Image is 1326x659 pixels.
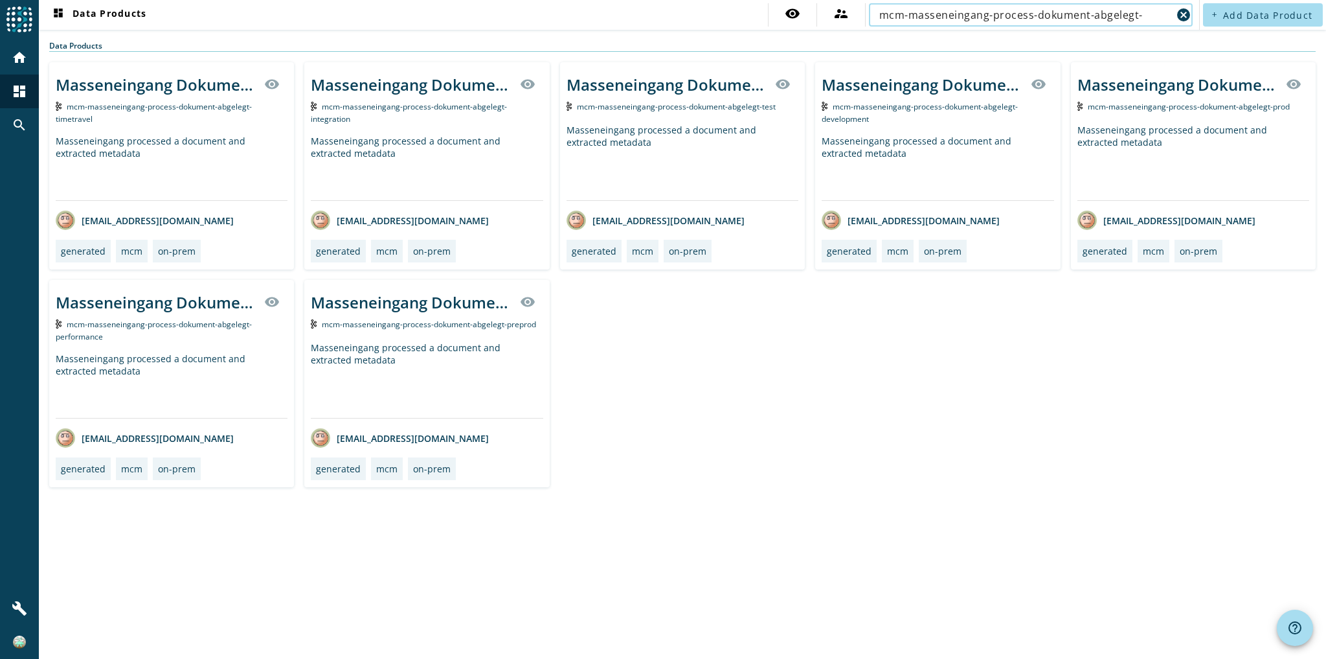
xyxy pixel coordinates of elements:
div: generated [827,245,871,257]
mat-icon: visibility [264,76,280,92]
img: avatar [311,211,330,230]
div: on-prem [669,245,706,257]
mat-icon: build [12,601,27,616]
div: [EMAIL_ADDRESS][DOMAIN_NAME] [567,211,745,230]
img: Kafka Topic: mcm-masseneingang-process-dokument-abgelegt-prod [1077,102,1083,111]
img: avatar [56,428,75,448]
div: mcm [1143,245,1164,257]
div: [EMAIL_ADDRESS][DOMAIN_NAME] [56,211,234,230]
mat-icon: cancel [1176,7,1191,23]
input: Search (% or * for wildcards) [879,7,1172,23]
mat-icon: help_outline [1287,620,1303,636]
div: on-prem [158,463,196,475]
mat-icon: visibility [520,76,535,92]
div: on-prem [1180,245,1217,257]
span: Data Products [51,7,146,23]
div: mcm [376,463,398,475]
mat-icon: visibility [1286,76,1301,92]
div: [EMAIL_ADDRESS][DOMAIN_NAME] [311,211,489,230]
mat-icon: dashboard [51,7,66,23]
div: [EMAIL_ADDRESS][DOMAIN_NAME] [56,428,234,448]
div: Masseneingang processed a document and extracted metadata [567,124,798,200]
div: generated [1083,245,1127,257]
div: generated [316,463,361,475]
mat-icon: visibility [775,76,791,92]
img: avatar [567,211,586,230]
div: mcm [632,245,653,257]
div: [EMAIL_ADDRESS][DOMAIN_NAME] [311,428,489,448]
div: mcm [121,463,142,475]
div: generated [61,463,106,475]
div: Masseneingang Dokument abgelegt [311,292,511,313]
img: Kafka Topic: mcm-masseneingang-process-dokument-abgelegt-development [822,102,827,111]
button: Data Products [45,3,152,27]
img: avatar [1077,211,1097,230]
div: mcm [887,245,908,257]
div: [EMAIL_ADDRESS][DOMAIN_NAME] [1077,211,1255,230]
mat-icon: visibility [520,294,535,310]
img: Kafka Topic: mcm-masseneingang-process-dokument-abgelegt-timetravel [56,102,62,111]
img: avatar [56,211,75,230]
div: generated [61,245,106,257]
img: c5efd522b9e2345ba31424202ff1fd10 [13,636,26,649]
img: Kafka Topic: mcm-masseneingang-process-dokument-abgelegt-performance [56,319,62,329]
img: Kafka Topic: mcm-masseneingang-process-dokument-abgelegt-preprod [311,319,317,329]
img: Kafka Topic: mcm-masseneingang-process-dokument-abgelegt-integration [311,102,317,111]
div: Masseneingang processed a document and extracted metadata [311,341,543,418]
div: Masseneingang Dokument abgelegt [311,74,511,95]
div: on-prem [413,245,451,257]
button: Clear [1174,6,1193,24]
div: Masseneingang processed a document and extracted metadata [56,135,287,200]
div: mcm [376,245,398,257]
span: Kafka Topic: mcm-masseneingang-process-dokument-abgelegt-prod [1088,101,1290,112]
span: Add Data Product [1223,9,1312,21]
span: Kafka Topic: mcm-masseneingang-process-dokument-abgelegt-preprod [322,319,536,330]
div: Masseneingang Dokument abgelegt [822,74,1022,95]
span: Kafka Topic: mcm-masseneingang-process-dokument-abgelegt-integration [311,101,507,124]
div: on-prem [924,245,961,257]
button: Add Data Product [1203,3,1323,27]
div: Masseneingang processed a document and extracted metadata [56,353,287,418]
div: Masseneingang Dokument abgelegt [56,74,256,95]
div: Masseneingang Dokument abgelegt [567,74,767,95]
span: Kafka Topic: mcm-masseneingang-process-dokument-abgelegt-development [822,101,1018,124]
span: Kafka Topic: mcm-masseneingang-process-dokument-abgelegt-timetravel [56,101,252,124]
div: Data Products [49,40,1316,52]
mat-icon: visibility [785,6,800,21]
img: spoud-logo.svg [6,6,32,32]
img: Kafka Topic: mcm-masseneingang-process-dokument-abgelegt-test [567,102,572,111]
mat-icon: visibility [264,294,280,310]
div: Masseneingang processed a document and extracted metadata [822,135,1053,200]
div: on-prem [413,463,451,475]
img: avatar [822,211,841,230]
div: generated [316,245,361,257]
div: [EMAIL_ADDRESS][DOMAIN_NAME] [822,211,1000,230]
mat-icon: search [12,117,27,133]
div: Masseneingang processed a document and extracted metadata [1077,124,1309,200]
img: avatar [311,428,330,448]
span: Kafka Topic: mcm-masseneingang-process-dokument-abgelegt-test [577,101,776,112]
div: generated [572,245,616,257]
mat-icon: dashboard [12,84,27,99]
div: Masseneingang Dokument abgelegt [56,292,256,313]
mat-icon: add [1211,11,1218,18]
div: mcm [121,245,142,257]
mat-icon: home [12,50,27,65]
div: Masseneingang Dokument abgelegt [1077,74,1278,95]
div: on-prem [158,245,196,257]
mat-icon: supervisor_account [833,6,849,21]
span: Kafka Topic: mcm-masseneingang-process-dokument-abgelegt-performance [56,319,252,342]
mat-icon: visibility [1031,76,1046,92]
div: Masseneingang processed a document and extracted metadata [311,135,543,200]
